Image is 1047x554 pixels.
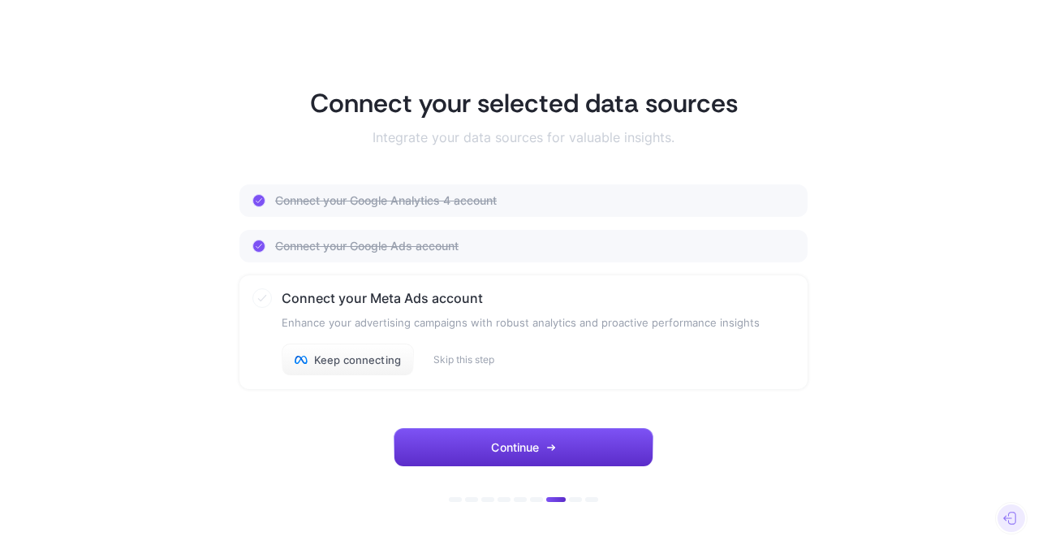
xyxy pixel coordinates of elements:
h1: Connect your selected data sources [310,87,738,119]
button: Skip this step [433,353,494,366]
span: Keep connecting [314,353,401,366]
h3: Connect your Meta Ads account [282,288,760,308]
p: Enhance your advertising campaigns with robust analytics and proactive performance insights [282,314,760,331]
button: Keep connecting [282,344,414,376]
button: Continue [394,428,653,467]
h3: Connect your Google Ads account [275,240,459,253]
span: Continue [491,441,539,454]
p: Integrate your data sources for valuable insights. [373,129,674,145]
h3: Connect your Google Analytics 4 account [275,194,497,207]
